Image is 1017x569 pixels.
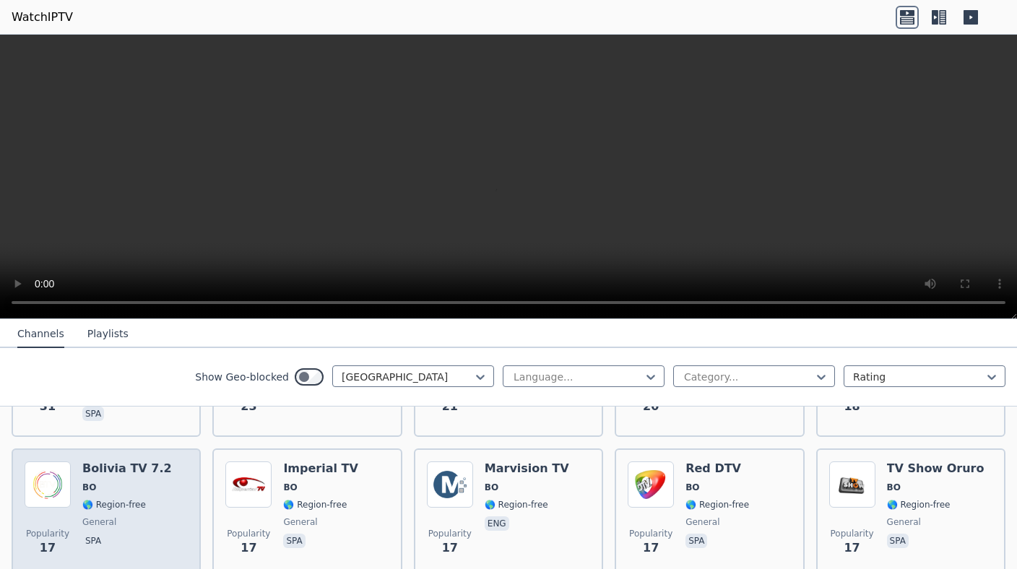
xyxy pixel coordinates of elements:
p: eng [485,516,509,531]
p: spa [82,407,104,421]
img: Bolivia TV 7.2 [25,461,71,508]
p: spa [887,534,909,548]
span: Popularity [227,528,270,539]
span: 17 [442,539,458,557]
h6: TV Show Oruro [887,461,984,476]
span: 17 [643,539,659,557]
span: general [283,516,317,528]
label: Show Geo-blocked [195,370,289,384]
p: spa [283,534,305,548]
h6: Imperial TV [283,461,358,476]
span: Popularity [629,528,672,539]
img: TV Show Oruro [829,461,875,508]
span: 20 [643,398,659,415]
span: BO [485,482,498,493]
img: Marvision TV [427,461,473,508]
span: 31 [40,398,56,415]
span: 🌎 Region-free [887,499,951,511]
h6: Bolivia TV 7.2 [82,461,172,476]
span: general [82,516,116,528]
span: 🌎 Region-free [283,499,347,511]
span: BO [82,482,96,493]
span: general [887,516,921,528]
h6: Red DTV [685,461,749,476]
p: spa [685,534,707,548]
span: 🌎 Region-free [685,499,749,511]
span: general [685,516,719,528]
img: Imperial TV [225,461,272,508]
span: BO [887,482,901,493]
span: 🌎 Region-free [485,499,548,511]
span: 23 [241,398,256,415]
span: 18 [844,398,860,415]
button: Playlists [87,321,129,348]
a: WatchIPTV [12,9,73,26]
img: Red DTV [628,461,674,508]
span: 🌎 Region-free [82,499,146,511]
span: BO [283,482,297,493]
h6: Marvision TV [485,461,569,476]
span: 21 [442,398,458,415]
span: Popularity [831,528,874,539]
span: 17 [844,539,860,557]
span: 17 [40,539,56,557]
span: 17 [241,539,256,557]
p: spa [82,534,104,548]
span: Popularity [428,528,472,539]
span: Popularity [26,528,69,539]
span: BO [685,482,699,493]
button: Channels [17,321,64,348]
